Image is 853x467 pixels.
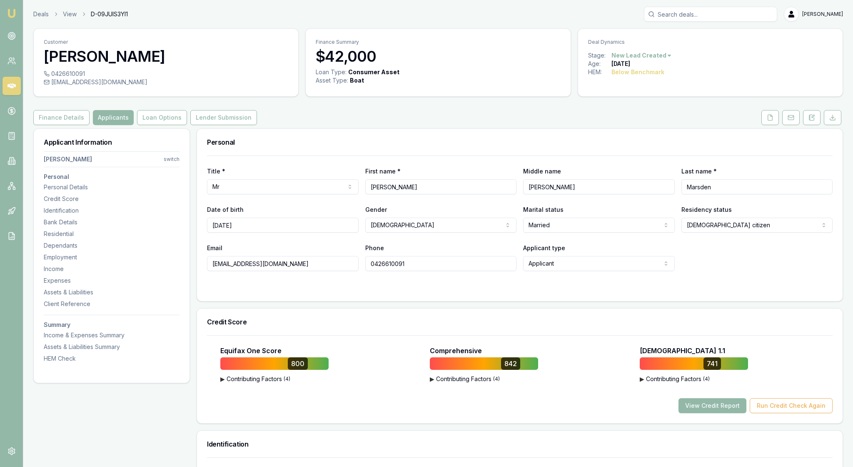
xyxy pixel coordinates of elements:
label: Date of birth [207,206,244,213]
button: Finance Details [33,110,90,125]
div: Stage: [588,51,611,60]
input: Search deals [644,7,777,22]
div: 842 [501,357,520,370]
h3: [PERSON_NAME] [44,48,288,65]
div: Age: [588,60,611,68]
p: Customer [44,39,288,45]
p: [DEMOGRAPHIC_DATA] 1.1 [640,346,725,356]
nav: breadcrumb [33,10,128,18]
p: Equifax One Score [220,346,282,356]
div: 800 [288,357,308,370]
span: [PERSON_NAME] [802,11,843,18]
span: ▶ [220,375,225,383]
div: Income & Expenses Summary [44,331,180,339]
button: ▶Contributing Factors(4) [220,375,329,383]
span: ( 4 ) [284,376,290,382]
div: Boat [350,76,364,85]
div: 0426610091 [44,70,288,78]
span: ( 4 ) [703,376,710,382]
a: Applicants [91,110,135,125]
div: Personal Details [44,183,180,191]
h3: $42,000 [316,48,560,65]
button: New Lead Created [611,51,672,60]
label: First name * [365,168,401,175]
h3: Summary [44,322,180,328]
p: Deal Dynamics [588,39,833,45]
p: Comprehensive [430,346,482,356]
a: View [63,10,77,18]
div: Asset Type : [316,76,348,85]
div: Assets & Liabilities Summary [44,343,180,351]
input: DD/MM/YYYY [207,218,359,233]
img: emu-icon-u.png [7,8,17,18]
span: ( 4 ) [493,376,500,382]
button: Lender Submission [190,110,257,125]
div: Consumer Asset [348,68,399,76]
div: [EMAIL_ADDRESS][DOMAIN_NAME] [44,78,288,86]
div: HEM: [588,68,611,76]
a: Deals [33,10,49,18]
button: Applicants [93,110,134,125]
label: Gender [365,206,387,213]
span: ▶ [430,375,434,383]
button: View Credit Report [678,398,746,413]
span: D-09JUIS3YI1 [91,10,128,18]
div: Expenses [44,276,180,285]
div: Credit Score [44,195,180,203]
h3: Personal [207,139,833,146]
div: Dependants [44,241,180,250]
p: Finance Summary [316,39,560,45]
div: Income [44,265,180,273]
label: Phone [365,244,384,251]
div: switch [164,156,180,163]
div: Below Benchmark [611,68,664,76]
div: Employment [44,253,180,261]
div: [DATE] [611,60,630,68]
span: ▶ [640,375,644,383]
h3: Personal [44,174,180,180]
button: Loan Options [137,110,187,125]
div: Bank Details [44,218,180,226]
label: Residency status [681,206,732,213]
div: HEM Check [44,354,180,363]
input: 0431 234 567 [365,256,517,271]
a: Lender Submission [189,110,259,125]
label: Email [207,244,222,251]
div: 741 [703,357,721,370]
div: Assets & Liabilities [44,288,180,296]
label: Last name * [681,168,717,175]
div: Loan Type: [316,68,347,76]
div: Identification [44,206,180,215]
a: Finance Details [33,110,91,125]
label: Middle name [523,168,561,175]
div: [PERSON_NAME] [44,155,92,163]
h3: Credit Score [207,319,833,325]
h3: Applicant Information [44,139,180,146]
div: Residential [44,230,180,238]
label: Marital status [523,206,564,213]
button: ▶Contributing Factors(4) [640,375,748,383]
a: Loan Options [135,110,189,125]
button: Run Credit Check Again [750,398,833,413]
label: Applicant type [523,244,565,251]
div: Client Reference [44,300,180,308]
button: ▶Contributing Factors(4) [430,375,538,383]
label: Title * [207,168,225,175]
h3: Identification [207,441,833,447]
